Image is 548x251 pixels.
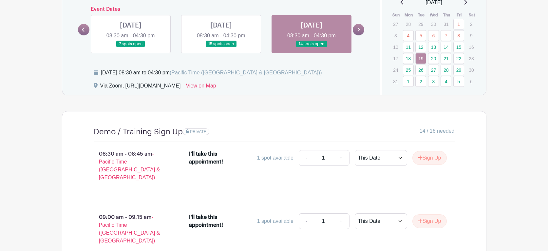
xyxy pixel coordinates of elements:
span: (Pacific Time ([GEOGRAPHIC_DATA] & [GEOGRAPHIC_DATA])) [170,70,322,75]
span: PRIVATE [190,129,206,134]
a: 25 [403,65,414,75]
p: 17 [390,53,401,64]
h4: Demo / Training Sign Up [94,127,183,137]
p: 9 [466,30,477,41]
div: I'll take this appointment! [189,150,246,166]
a: 1 [453,19,464,29]
a: 8 [453,30,464,41]
p: 24 [390,65,401,75]
th: Fri [453,12,466,18]
th: Tue [415,12,428,18]
p: 31 [441,19,451,29]
p: 27 [390,19,401,29]
h6: Event Dates [89,6,353,12]
p: 09:00 am - 09:15 am [83,211,179,247]
p: 10 [390,42,401,52]
a: 1 [403,76,414,87]
a: 27 [428,65,439,75]
th: Mon [403,12,415,18]
a: - [299,213,314,229]
a: 5 [415,30,426,41]
div: I'll take this appointment! [189,213,246,229]
th: Sat [465,12,478,18]
div: Via Zoom, [URL][DOMAIN_NAME] [100,82,181,92]
a: 12 [415,42,426,52]
p: 3 [390,30,401,41]
a: 14 [441,42,451,52]
a: 20 [428,53,439,64]
th: Wed [428,12,441,18]
button: Sign Up [412,151,447,165]
a: 3 [428,76,439,87]
a: 28 [441,65,451,75]
a: 2 [415,76,426,87]
p: 31 [390,76,401,87]
div: [DATE] 08:30 am to 04:30 pm [101,69,322,77]
a: 4 [403,30,414,41]
div: 1 spot available [257,154,293,162]
p: 30 [466,65,477,75]
a: 6 [428,30,439,41]
p: 08:30 am - 08:45 am [83,147,179,184]
a: 21 [441,53,451,64]
button: Sign Up [412,214,447,228]
a: View on Map [186,82,216,92]
a: 11 [403,42,414,52]
p: 29 [415,19,426,29]
a: + [333,150,349,166]
p: 28 [403,19,414,29]
a: 13 [428,42,439,52]
a: + [333,213,349,229]
a: 22 [453,53,464,64]
a: 4 [441,76,451,87]
p: 30 [428,19,439,29]
a: 15 [453,42,464,52]
p: 2 [466,19,477,29]
a: 19 [415,53,426,64]
a: 26 [415,65,426,75]
th: Thu [440,12,453,18]
p: 16 [466,42,477,52]
a: 29 [453,65,464,75]
p: 6 [466,76,477,87]
div: 1 spot available [257,217,293,225]
a: 7 [441,30,451,41]
a: - [299,150,314,166]
p: 23 [466,53,477,64]
th: Sun [390,12,403,18]
a: 18 [403,53,414,64]
a: 5 [453,76,464,87]
span: 14 / 16 needed [420,127,455,135]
